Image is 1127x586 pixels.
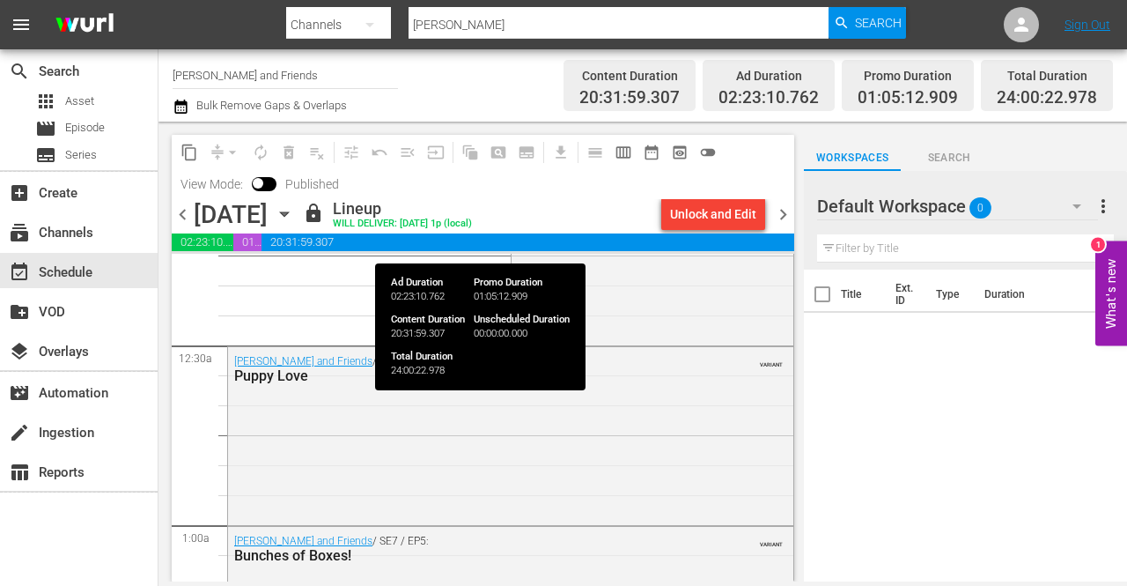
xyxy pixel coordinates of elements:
[35,91,56,112] span: Asset
[512,138,541,167] span: Create Series Block
[575,135,609,169] span: Day Calendar View
[694,138,722,167] span: 24 hours Lineup View is OFF
[661,198,765,230] button: Unlock and Edit
[42,4,127,46] img: ans4CAIJ8jUAAAAAAAAAAAAAAAAAAAAAAAAgQb4GAAAAAAAAAAAAAAAAAAAAAAAAJMjXAAAAAAAAAAAAAAAAAAAAAAAAgAT5G...
[65,119,105,137] span: Episode
[252,177,264,189] span: Toggle to switch from Published to Draft view.
[9,341,30,362] span: Overlays
[699,144,717,161] span: toggle_off
[234,367,696,384] div: Puppy Love
[35,145,56,166] span: Series
[303,138,331,167] span: Clear Lineup
[331,135,365,169] span: Customize Events
[65,146,97,164] span: Series
[718,88,819,108] span: 02:23:10.762
[234,355,372,367] a: [PERSON_NAME] and Friends
[394,138,422,167] span: Fill episodes with ad slates
[422,138,450,167] span: Update Metadata from Key Asset
[234,535,372,547] a: [PERSON_NAME] and Friends
[858,88,958,108] span: 01:05:12.909
[670,198,756,230] div: Unlock and Edit
[858,63,958,88] div: Promo Duration
[365,138,394,167] span: Revert to Primary Episode
[276,177,348,191] span: Published
[772,204,794,226] span: chevron_right
[180,144,198,161] span: content_copy
[11,14,32,35] span: menu
[333,199,472,219] div: Lineup
[997,88,1097,108] span: 24:00:22.978
[175,138,203,167] span: Copy Lineup
[969,189,991,226] span: 0
[9,382,30,404] span: Automation
[637,138,666,167] span: Month Calendar View
[925,270,974,319] th: Type
[233,234,261,251] span: 01:05:12.909
[9,462,30,483] span: Reports
[203,138,247,167] span: Remove Gaps & Overlaps
[829,7,906,39] button: Search
[671,144,689,161] span: preview_outlined
[885,270,925,319] th: Ext. ID
[1091,237,1105,251] div: 1
[9,262,30,283] span: Schedule
[234,355,696,384] div: / SE7 / EP4:
[615,144,632,161] span: calendar_view_week_outlined
[841,270,885,319] th: Title
[9,182,30,204] span: Create
[643,144,660,161] span: date_range_outlined
[65,93,94,110] span: Asset
[333,219,472,230] div: WILL DELIVER: [DATE] 1p (local)
[9,301,30,323] span: VOD
[172,177,252,191] span: View Mode:
[234,535,696,564] div: / SE7 / EP5:
[541,135,575,169] span: Download as CSV
[817,182,1098,231] div: Default Workspace
[1093,196,1114,217] span: more_vert
[247,138,275,167] span: Loop Content
[1095,241,1127,345] button: Open Feedback Widget
[234,547,696,564] div: Bunches of Boxes!
[9,422,30,443] span: Ingestion
[1064,18,1110,32] a: Sign Out
[172,234,233,251] span: 02:23:10.762
[997,63,1097,88] div: Total Duration
[194,200,268,229] div: [DATE]
[275,138,303,167] span: Select an event to delete
[855,7,902,39] span: Search
[760,353,783,367] span: VARIANT
[9,222,30,243] span: Channels
[718,63,819,88] div: Ad Duration
[579,88,680,108] span: 20:31:59.307
[804,149,901,167] span: Workspaces
[901,149,998,167] span: Search
[579,63,680,88] div: Content Duration
[303,203,324,224] span: lock
[35,118,56,139] span: Episode
[1093,185,1114,227] button: more_vert
[666,138,694,167] span: View Backup
[9,61,30,82] span: Search
[172,204,194,226] span: chevron_left
[974,270,1079,319] th: Duration
[760,533,783,547] span: VARIANT
[484,138,512,167] span: Create Search Block
[261,234,794,251] span: 20:31:59.307
[194,99,347,112] span: Bulk Remove Gaps & Overlaps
